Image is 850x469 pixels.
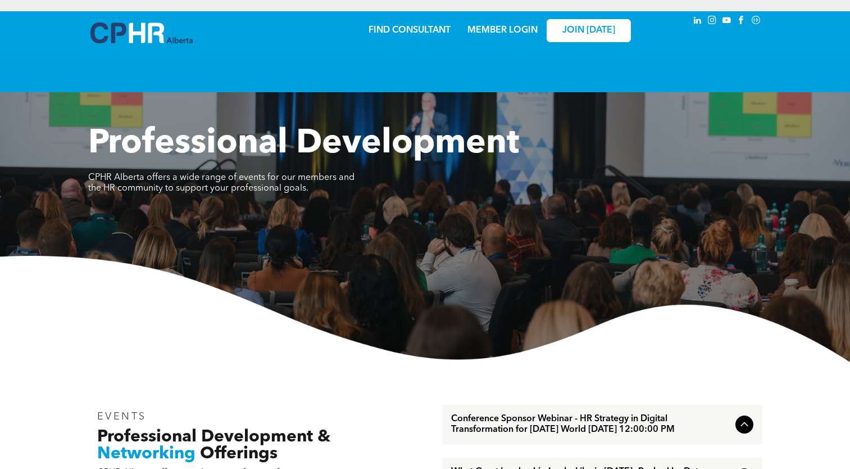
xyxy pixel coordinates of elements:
a: FIND CONSULTANT [369,26,451,35]
span: Offerings [200,445,278,462]
span: Networking [97,445,196,462]
a: facebook [735,14,748,29]
a: Social network [750,14,762,29]
span: EVENTS [97,412,147,422]
a: instagram [706,14,719,29]
span: JOIN [DATE] [562,25,615,36]
a: JOIN [DATE] [547,19,631,42]
img: A blue and white logo for cp alberta [90,22,193,43]
span: Professional Development & [97,429,330,445]
span: Conference Sponsor Webinar - HR Strategy in Digital Transformation for [DATE] World [DATE] 12:00:... [451,414,731,435]
span: Professional Development [88,127,519,161]
a: MEMBER LOGIN [467,26,538,35]
span: CPHR Alberta offers a wide range of events for our members and the HR community to support your p... [88,173,354,193]
a: youtube [721,14,733,29]
a: linkedin [692,14,704,29]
